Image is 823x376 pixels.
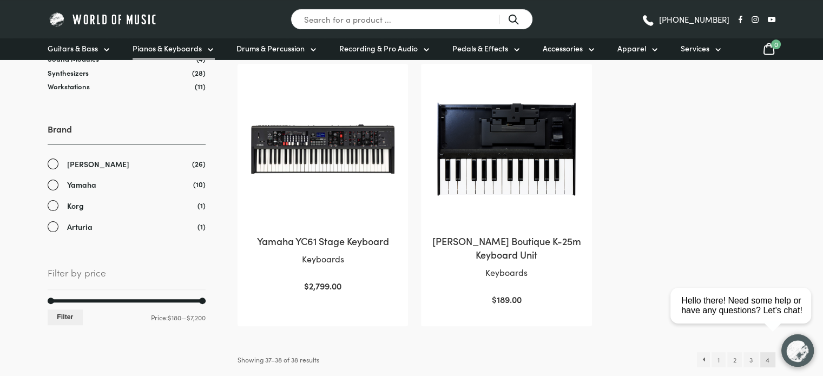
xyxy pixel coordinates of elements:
h2: Yamaha YC61 Stage Keyboard [248,234,397,248]
span: $ [491,293,496,305]
span: (4) [196,54,206,63]
div: Brand [48,123,206,233]
div: Price: — [48,309,206,325]
p: Keyboards [432,266,581,280]
span: Pedals & Effects [452,43,508,54]
span: (11) [195,82,206,91]
a: [PERSON_NAME] Boutique K-25m Keyboard UnitKeyboards $189.00 [432,75,581,307]
a: Arturia [48,221,206,233]
span: Yamaha [67,179,96,191]
span: $7,200 [187,313,206,322]
a: Yamaha YC61 Stage KeyboardKeyboards $2,799.00 [248,75,397,293]
input: Search for a product ... [291,9,533,30]
span: (26) [192,158,206,169]
bdi: 189.00 [491,293,521,305]
span: (10) [193,179,206,190]
span: Filter by price [48,265,206,290]
button: Filter [48,309,83,325]
p: Showing 37–38 of 38 results [238,352,319,367]
p: Keyboards [248,252,397,266]
span: (1) [197,200,206,211]
bdi: 2,799.00 [304,280,341,292]
a: Workstations [48,81,90,91]
img: Yamaha YC61 [248,75,397,223]
span: [PERSON_NAME] [67,158,129,170]
a: [PHONE_NUMBER] [641,11,729,28]
span: (1) [197,221,206,232]
span: 0 [771,39,781,49]
a: Yamaha [48,179,206,191]
h3: Brand [48,123,206,144]
span: Drums & Percussion [236,43,305,54]
span: $ [304,280,309,292]
span: Recording & Pro Audio [339,43,418,54]
span: Pianos & Keyboards [133,43,202,54]
span: Korg [67,200,84,212]
span: Services [681,43,709,54]
img: Roland Boutique K-25m Keyboard [432,75,581,223]
span: Accessories [543,43,583,54]
a: [PERSON_NAME] [48,158,206,170]
span: $180 [168,313,181,322]
span: [PHONE_NUMBER] [659,15,729,23]
span: (28) [192,68,206,77]
iframe: Chat with our support team [666,257,823,376]
span: Apparel [617,43,646,54]
span: Arturia [67,221,93,233]
img: World of Music [48,11,159,28]
span: Guitars & Bass [48,43,98,54]
h2: [PERSON_NAME] Boutique K-25m Keyboard Unit [432,234,581,261]
a: Synthesizers [48,68,89,78]
a: Korg [48,200,206,212]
